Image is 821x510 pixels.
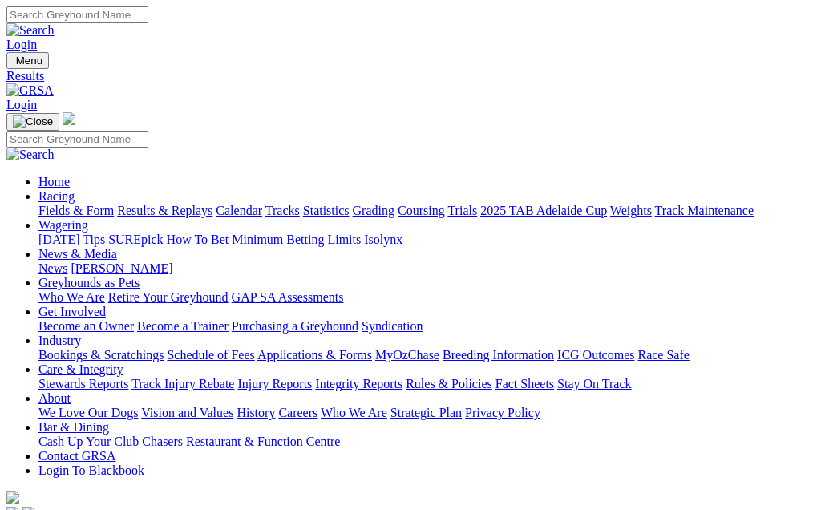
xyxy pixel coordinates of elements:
[38,218,88,232] a: Wagering
[315,377,402,391] a: Integrity Reports
[38,319,815,334] div: Get Involved
[232,290,344,304] a: GAP SA Assessments
[38,290,815,305] div: Greyhounds as Pets
[398,204,445,217] a: Coursing
[6,148,55,162] img: Search
[237,406,275,419] a: History
[38,377,815,391] div: Care & Integrity
[38,348,815,362] div: Industry
[38,276,140,289] a: Greyhounds as Pets
[232,319,358,333] a: Purchasing a Greyhound
[375,348,439,362] a: MyOzChase
[557,348,634,362] a: ICG Outcomes
[16,55,42,67] span: Menu
[447,204,477,217] a: Trials
[71,261,172,275] a: [PERSON_NAME]
[142,435,340,448] a: Chasers Restaurant & Function Centre
[6,98,37,111] a: Login
[406,377,492,391] a: Rules & Policies
[6,23,55,38] img: Search
[38,449,115,463] a: Contact GRSA
[38,175,70,188] a: Home
[167,233,229,246] a: How To Bet
[38,189,75,203] a: Racing
[655,204,754,217] a: Track Maintenance
[38,204,114,217] a: Fields & Form
[257,348,372,362] a: Applications & Forms
[38,406,138,419] a: We Love Our Dogs
[6,69,815,83] a: Results
[108,290,229,304] a: Retire Your Greyhound
[38,319,134,333] a: Become an Owner
[362,319,423,333] a: Syndication
[6,52,49,69] button: Toggle navigation
[38,261,67,275] a: News
[480,204,607,217] a: 2025 TAB Adelaide Cup
[637,348,689,362] a: Race Safe
[265,204,300,217] a: Tracks
[38,348,164,362] a: Bookings & Scratchings
[38,247,117,261] a: News & Media
[38,305,106,318] a: Get Involved
[6,38,37,51] a: Login
[38,334,81,347] a: Industry
[6,491,19,504] img: logo-grsa-white.png
[303,204,350,217] a: Statistics
[495,377,554,391] a: Fact Sheets
[38,377,128,391] a: Stewards Reports
[117,204,212,217] a: Results & Replays
[610,204,652,217] a: Weights
[63,112,75,125] img: logo-grsa-white.png
[38,406,815,420] div: About
[108,233,163,246] a: SUREpick
[38,463,144,477] a: Login To Blackbook
[38,435,139,448] a: Cash Up Your Club
[232,233,361,246] a: Minimum Betting Limits
[6,83,54,98] img: GRSA
[137,319,229,333] a: Become a Trainer
[38,362,123,376] a: Care & Integrity
[38,233,105,246] a: [DATE] Tips
[167,348,254,362] a: Schedule of Fees
[38,261,815,276] div: News & Media
[6,113,59,131] button: Toggle navigation
[390,406,462,419] a: Strategic Plan
[6,6,148,23] input: Search
[38,290,105,304] a: Who We Are
[443,348,554,362] a: Breeding Information
[557,377,631,391] a: Stay On Track
[141,406,233,419] a: Vision and Values
[237,377,312,391] a: Injury Reports
[364,233,402,246] a: Isolynx
[13,115,53,128] img: Close
[38,204,815,218] div: Racing
[465,406,540,419] a: Privacy Policy
[216,204,262,217] a: Calendar
[353,204,394,217] a: Grading
[38,233,815,247] div: Wagering
[38,435,815,449] div: Bar & Dining
[278,406,317,419] a: Careers
[38,391,71,405] a: About
[38,420,109,434] a: Bar & Dining
[6,131,148,148] input: Search
[131,377,234,391] a: Track Injury Rebate
[321,406,387,419] a: Who We Are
